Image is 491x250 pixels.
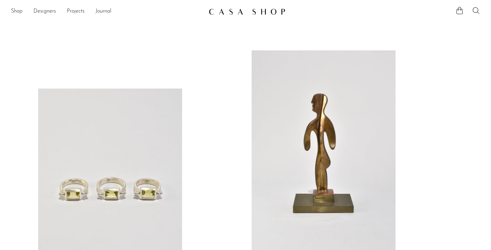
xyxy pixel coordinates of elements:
[11,6,203,17] ul: NEW HEADER MENU
[11,7,23,16] a: Shop
[95,7,111,16] a: Journal
[67,7,85,16] a: Projects
[11,6,203,17] nav: Desktop navigation
[33,7,56,16] a: Designers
